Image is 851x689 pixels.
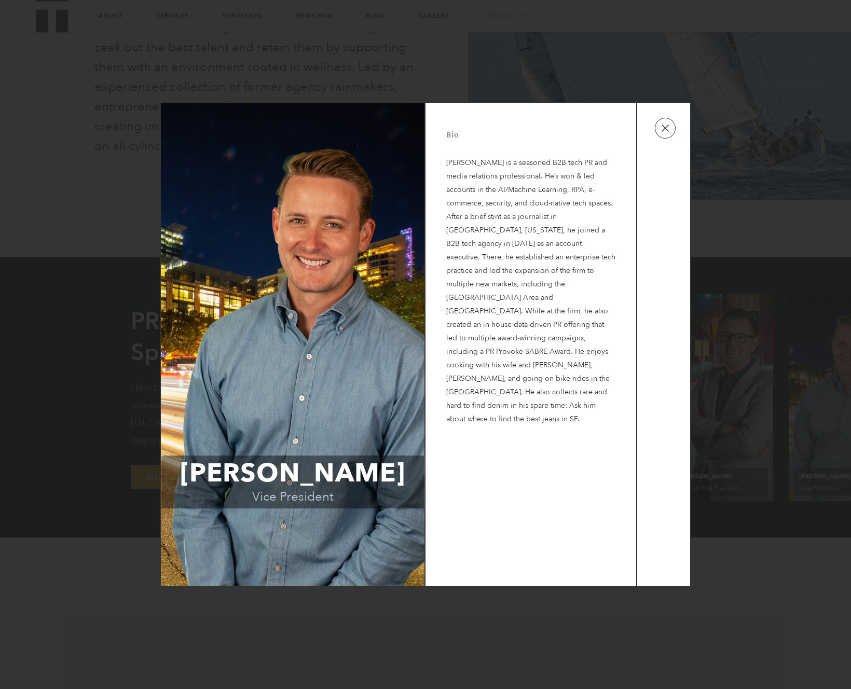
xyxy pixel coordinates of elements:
[446,141,615,426] p: [PERSON_NAME] is a seasoned B2B tech PR and media relations professional. He’s won & led accounts...
[655,118,676,139] button: Close
[161,491,424,508] span: Vice President
[446,129,459,140] mark: Bio
[161,456,424,491] span: [PERSON_NAME]
[637,155,649,167] a: View on linkedin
